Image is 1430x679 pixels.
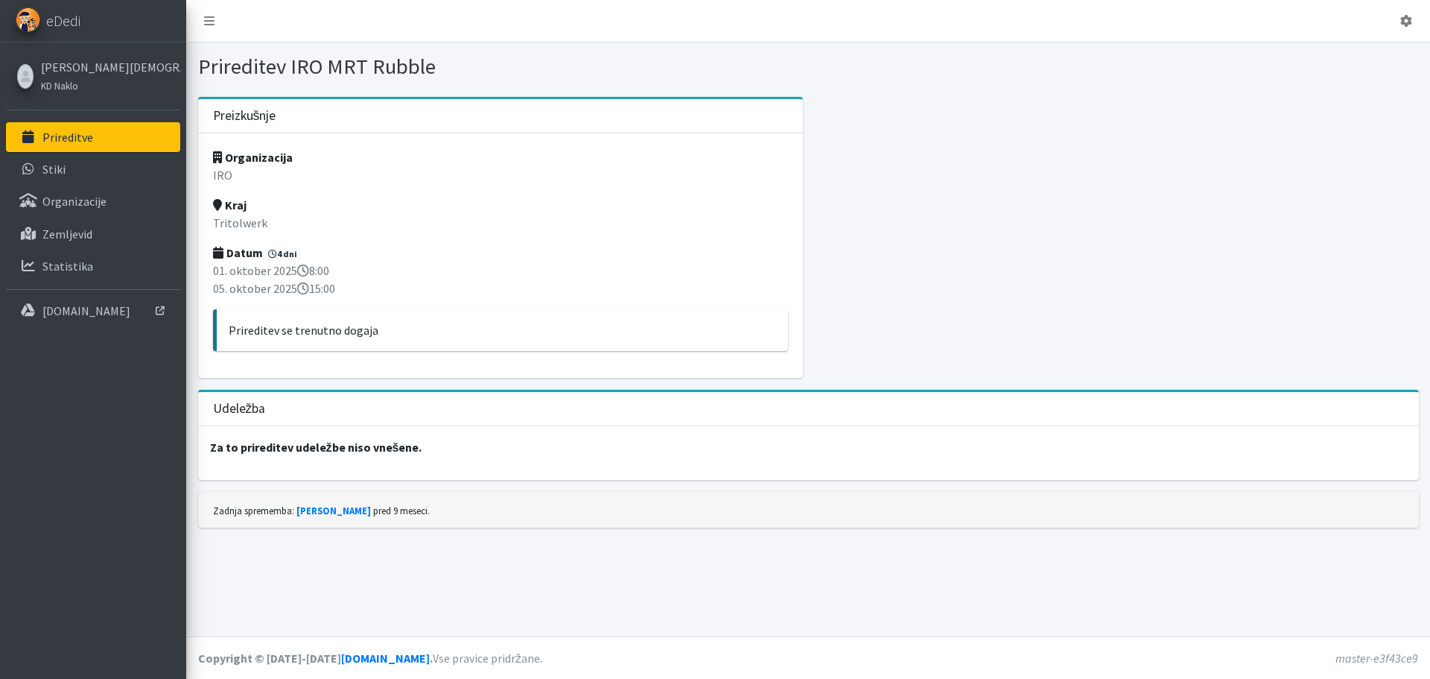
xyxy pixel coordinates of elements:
p: Zemljevid [42,227,92,241]
a: [DOMAIN_NAME] [6,296,180,326]
a: Organizacije [6,186,180,216]
h3: Udeležba [213,401,266,417]
p: [DOMAIN_NAME] [42,303,130,318]
strong: Copyright © [DATE]-[DATE] . [198,651,433,666]
p: Prireditev se trenutno dogaja [229,321,776,339]
small: KD Naklo [41,80,78,92]
span: 4 dni [265,247,302,261]
p: Statistika [42,259,93,274]
a: Stiki [6,154,180,184]
p: Prireditve [42,130,93,145]
h3: Preizkušnje [213,108,276,124]
a: Prireditve [6,122,180,152]
strong: Organizacija [213,150,293,165]
a: [PERSON_NAME] [296,505,371,517]
strong: Kraj [213,198,247,212]
p: 01. oktober 2025 8:00 05. oktober 2025 15:00 [213,262,788,297]
strong: Za to prireditev udeležbe niso vnešene. [210,440,422,455]
p: IRO [213,166,788,184]
img: eDedi [16,7,40,32]
p: Stiki [42,162,66,177]
a: [DOMAIN_NAME] [341,651,430,666]
a: [PERSON_NAME][DEMOGRAPHIC_DATA] [41,58,177,76]
a: Statistika [6,251,180,281]
strong: Datum [213,245,263,260]
small: Zadnja sprememba: pred 9 meseci. [213,505,430,517]
p: Organizacije [42,194,107,209]
a: KD Naklo [41,76,177,94]
h1: Prireditev IRO MRT Rubble [198,54,803,80]
span: eDedi [46,10,80,32]
p: Tritolwerk [213,214,788,232]
footer: Vse pravice pridržane. [186,637,1430,679]
a: Zemljevid [6,219,180,249]
em: master-e3f43ce9 [1335,651,1418,666]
